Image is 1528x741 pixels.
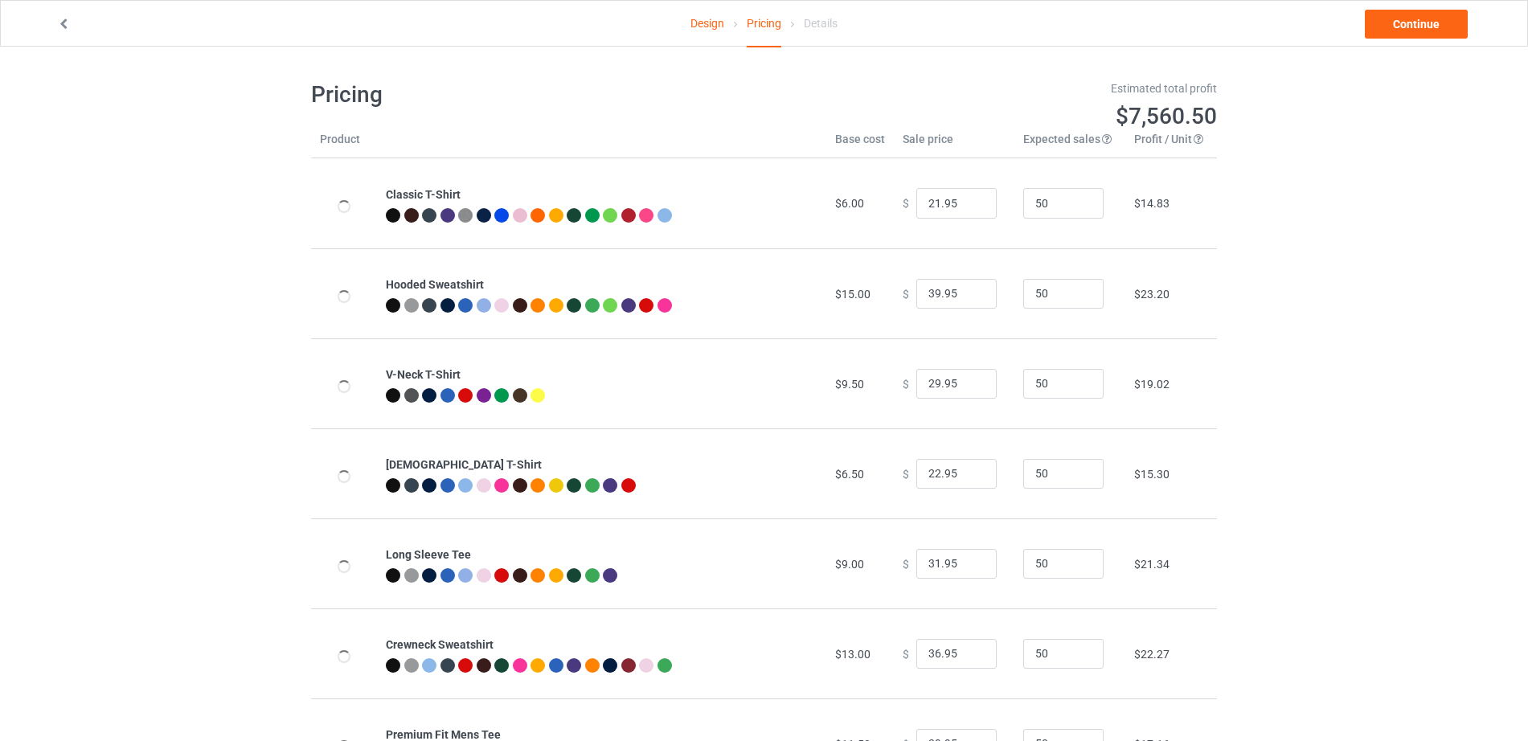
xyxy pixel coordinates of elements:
span: $19.02 [1134,378,1170,391]
span: $6.00 [835,197,864,210]
span: $7,560.50 [1116,103,1217,129]
div: Pricing [747,1,781,47]
th: Profit / Unit [1125,131,1217,158]
span: $ [903,557,909,570]
b: [DEMOGRAPHIC_DATA] T-Shirt [386,458,542,471]
span: $ [903,647,909,660]
img: heather_texture.png [458,208,473,223]
th: Base cost [826,131,894,158]
b: V-Neck T-Shirt [386,368,461,381]
th: Expected sales [1014,131,1125,158]
span: $ [903,287,909,300]
span: $9.50 [835,378,864,391]
div: Details [804,1,838,46]
span: $ [903,377,909,390]
th: Sale price [894,131,1014,158]
a: Design [690,1,724,46]
span: $ [903,197,909,210]
span: $9.00 [835,558,864,571]
span: $15.30 [1134,468,1170,481]
th: Product [311,131,377,158]
span: $14.83 [1134,197,1170,210]
b: Hooded Sweatshirt [386,278,484,291]
span: $23.20 [1134,288,1170,301]
span: $21.34 [1134,558,1170,571]
span: $22.27 [1134,648,1170,661]
span: $15.00 [835,288,871,301]
b: Premium Fit Mens Tee [386,728,501,741]
h1: Pricing [311,80,753,109]
b: Classic T-Shirt [386,188,461,201]
span: $6.50 [835,468,864,481]
div: Estimated total profit [776,80,1218,96]
b: Crewneck Sweatshirt [386,638,494,651]
span: $ [903,467,909,480]
a: Continue [1365,10,1468,39]
b: Long Sleeve Tee [386,548,471,561]
span: $13.00 [835,648,871,661]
